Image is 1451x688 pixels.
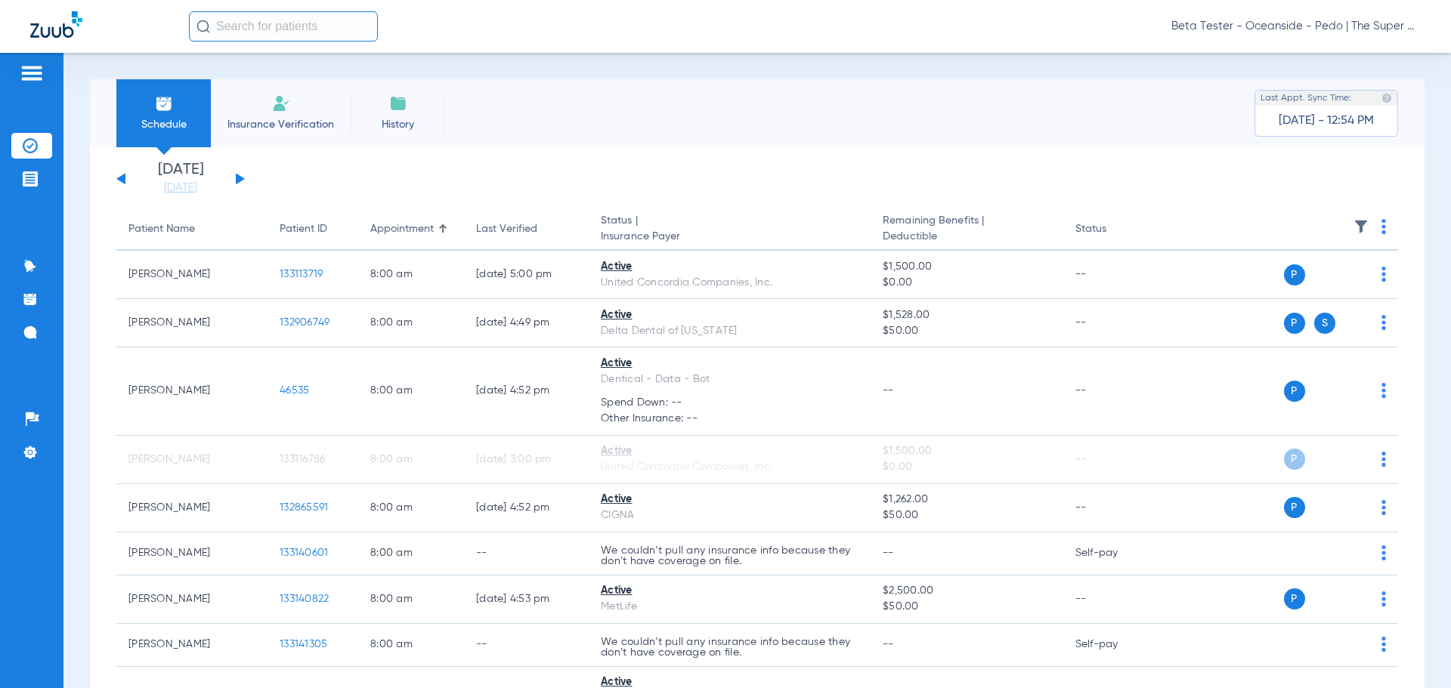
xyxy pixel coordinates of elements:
span: $50.00 [883,599,1050,615]
td: [PERSON_NAME] [116,624,268,667]
span: $2,500.00 [883,583,1050,599]
td: [DATE] 4:53 PM [464,575,589,624]
span: P [1284,381,1305,402]
div: Patient Name [128,221,195,237]
span: -- [883,639,894,649]
img: Manual Insurance Verification [272,94,290,113]
img: Zuub Logo [30,11,82,38]
img: group-dot-blue.svg [1381,267,1386,282]
span: 133113719 [280,269,323,279]
td: 8:00 AM [358,436,464,484]
td: [PERSON_NAME] [116,436,268,484]
td: -- [1063,436,1165,484]
div: Active [601,356,859,372]
div: Delta Dental of [US_STATE] [601,323,859,339]
td: -- [1063,347,1165,436]
div: MetLife [601,599,859,615]
span: -- [883,385,894,396]
span: 133140601 [280,548,328,558]
span: 133141305 [280,639,327,649]
td: [PERSON_NAME] [116,347,268,436]
img: Schedule [155,94,173,113]
span: $50.00 [883,323,1050,339]
div: Active [601,259,859,275]
span: 46535 [280,385,309,396]
td: -- [1063,251,1165,299]
div: United Concordia Companies, Inc. [601,459,859,475]
span: 132865591 [280,502,328,513]
td: 8:00 AM [358,484,464,532]
span: $1,500.00 [883,259,1050,275]
td: -- [1063,484,1165,532]
td: [DATE] 3:00 PM [464,436,589,484]
td: [PERSON_NAME] [116,484,268,532]
span: S [1314,313,1335,334]
div: Last Verified [476,221,577,237]
span: Schedule [128,117,200,132]
td: -- [464,624,589,667]
div: Active [601,443,859,459]
img: filter.svg [1354,219,1369,234]
iframe: Chat Widget [1375,615,1451,688]
td: -- [464,532,589,575]
span: Last Appt. Sync Time: [1261,91,1351,106]
th: Status | [589,208,871,251]
span: -- [883,548,894,558]
img: group-dot-blue.svg [1381,591,1386,606]
td: Self-pay [1063,532,1165,575]
span: P [1284,588,1305,609]
div: Appointment [370,221,452,237]
span: Beta Tester - Oceanside - Pedo | The Super Dentists [1171,19,1421,34]
span: $0.00 [883,459,1050,475]
span: Deductible [883,229,1050,245]
span: P [1284,497,1305,518]
div: CIGNA [601,508,859,523]
input: Search for patients [189,11,378,42]
img: group-dot-blue.svg [1381,219,1386,234]
td: 8:00 AM [358,624,464,667]
td: [PERSON_NAME] [116,532,268,575]
span: Spend Down: -- [601,395,859,411]
img: group-dot-blue.svg [1381,383,1386,398]
span: Other Insurance: -- [601,411,859,427]
a: [DATE] [135,180,226,196]
img: hamburger-icon [20,64,44,82]
p: We couldn’t pull any insurance info because they don’t have coverage on file. [601,545,859,566]
span: P [1284,313,1305,334]
span: P [1284,449,1305,470]
th: Remaining Benefits | [871,208,1063,251]
div: Patient ID [280,221,346,237]
td: [DATE] 4:52 PM [464,484,589,532]
span: $1,262.00 [883,492,1050,508]
td: [DATE] 5:00 PM [464,251,589,299]
td: Self-pay [1063,624,1165,667]
td: [PERSON_NAME] [116,299,268,347]
span: $0.00 [883,275,1050,291]
div: Active [601,583,859,599]
img: Search Icon [196,20,210,33]
span: P [1284,264,1305,285]
span: 133140822 [280,594,329,604]
th: Status [1063,208,1165,251]
span: $1,500.00 [883,443,1050,459]
span: 132906749 [280,317,329,328]
span: $1,528.00 [883,307,1050,323]
div: Active [601,492,859,508]
td: [PERSON_NAME] [116,251,268,299]
span: Insurance Verification [222,117,339,132]
td: 8:00 AM [358,347,464,436]
img: last sync help info [1381,93,1392,103]
td: 8:00 AM [358,299,464,347]
td: [PERSON_NAME] [116,575,268,624]
img: group-dot-blue.svg [1381,500,1386,515]
img: group-dot-blue.svg [1381,452,1386,467]
div: Patient ID [280,221,327,237]
div: Appointment [370,221,434,237]
td: 8:00 AM [358,575,464,624]
td: 8:00 AM [358,532,464,575]
td: [DATE] 4:49 PM [464,299,589,347]
td: -- [1063,299,1165,347]
div: Patient Name [128,221,255,237]
span: History [362,117,434,132]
